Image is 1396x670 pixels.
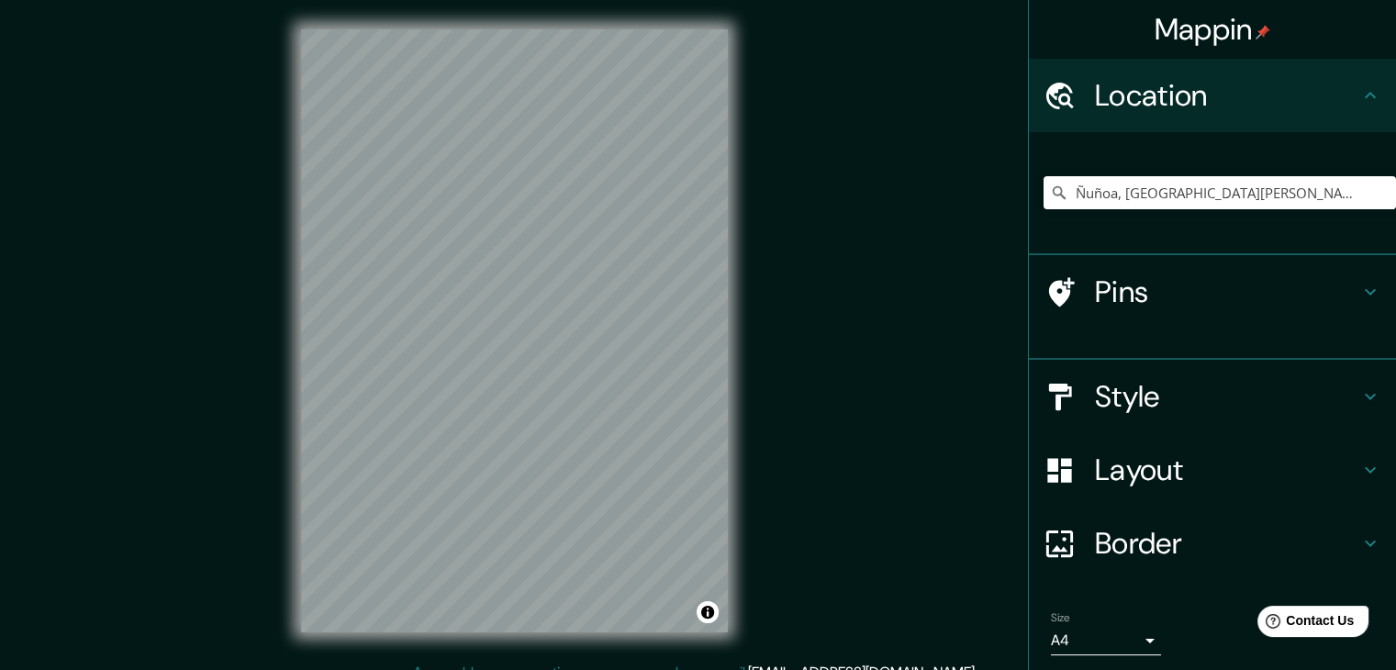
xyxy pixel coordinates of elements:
iframe: Help widget launcher [1233,598,1376,650]
h4: Location [1095,77,1359,114]
canvas: Map [301,29,728,632]
div: A4 [1051,626,1161,655]
h4: Style [1095,378,1359,415]
h4: Border [1095,525,1359,562]
label: Size [1051,610,1070,626]
h4: Mappin [1155,11,1271,48]
div: Style [1029,360,1396,433]
div: Layout [1029,433,1396,507]
div: Border [1029,507,1396,580]
img: pin-icon.png [1256,25,1270,39]
h4: Layout [1095,452,1359,488]
button: Toggle attribution [697,601,719,623]
input: Pick your city or area [1044,176,1396,209]
div: Pins [1029,255,1396,329]
h4: Pins [1095,274,1359,310]
div: Location [1029,59,1396,132]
